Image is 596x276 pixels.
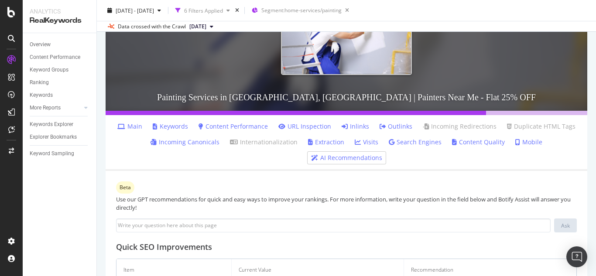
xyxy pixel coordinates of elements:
span: 2025 Aug. 4th [189,23,206,31]
div: warning label [116,181,134,194]
div: Ask [561,222,570,229]
div: times [233,6,241,15]
a: Content Quality [452,138,505,147]
div: 6 Filters Applied [184,7,223,14]
a: Keywords [153,122,188,131]
span: Segment: home-services/painting [261,7,342,14]
a: Inlinks [342,122,369,131]
a: More Reports [30,103,82,112]
a: Keyword Groups [30,65,90,75]
a: AI Recommendations [311,153,382,162]
a: Keywords [30,91,90,100]
div: Explorer Bookmarks [30,133,77,142]
div: Open Intercom Messenger [566,246,587,267]
a: Explorer Bookmarks [30,133,90,142]
div: Keyword Groups [30,65,69,75]
a: Main [117,122,142,131]
span: [DATE] - [DATE] [116,7,154,14]
a: Search Engines [389,138,442,147]
a: Keyword Sampling [30,149,90,158]
a: Extraction [308,138,344,147]
div: Ranking [30,78,49,87]
a: Incoming Redirections [423,122,497,131]
div: Overview [30,40,51,49]
a: Ranking [30,78,90,87]
div: Content Performance [30,53,80,62]
a: Duplicate HTML Tags [507,122,575,131]
a: Internationalization [230,138,298,147]
img: Painting Services in Bangalore, India | Painters Near Me - Flat 25% OFF [281,6,412,75]
button: Segment:home-services/painting [248,3,353,17]
div: More Reports [30,103,61,112]
a: Outlinks [380,122,412,131]
div: Keyword Sampling [30,149,74,158]
a: Incoming Canonicals [151,138,219,147]
a: Mobile [515,138,542,147]
button: [DATE] - [DATE] [104,3,164,17]
button: Ask [554,218,577,232]
a: Visits [355,138,378,147]
a: URL Inspection [278,122,331,131]
div: Use our GPT recommendations for quick and easy ways to improve your rankings. For more informatio... [116,195,577,211]
a: Overview [30,40,90,49]
input: Write your question here about this page [116,218,551,232]
div: RealKeywords [30,16,89,26]
button: [DATE] [186,21,217,32]
div: Analytics [30,7,89,16]
div: Keywords [30,91,53,100]
a: Keywords Explorer [30,120,90,129]
div: Keywords Explorer [30,120,73,129]
a: Content Performance [30,53,90,62]
h2: Quick SEO Improvements [116,243,577,252]
a: Content Performance [199,122,268,131]
button: 6 Filters Applied [172,3,233,17]
div: Data crossed with the Crawl [118,23,186,31]
h3: Painting Services in [GEOGRAPHIC_DATA], [GEOGRAPHIC_DATA] | Painters Near Me - Flat 25% OFF [106,84,587,111]
span: Beta [120,185,131,190]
